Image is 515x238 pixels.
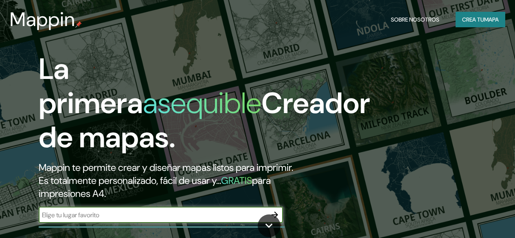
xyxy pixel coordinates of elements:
[39,210,267,220] input: Elige tu lugar favorito
[39,161,293,174] font: Mappin te permite crear y diseñar mapas listos para imprimir.
[39,84,370,156] font: Creador de mapas.
[388,12,443,27] button: Sobre nosotros
[391,16,439,23] font: Sobre nosotros
[456,12,505,27] button: Crea tumapa
[462,16,484,23] font: Crea tu
[221,174,252,187] font: GRATIS
[39,174,271,200] font: para impresiones A4.
[484,16,499,23] font: mapa
[10,7,75,32] font: Mappin
[75,21,82,28] img: pin de mapeo
[443,206,506,229] iframe: Help widget launcher
[39,50,143,122] font: La primera
[143,84,261,122] font: asequible
[39,174,221,187] font: Es totalmente personalizado, fácil de usar y...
